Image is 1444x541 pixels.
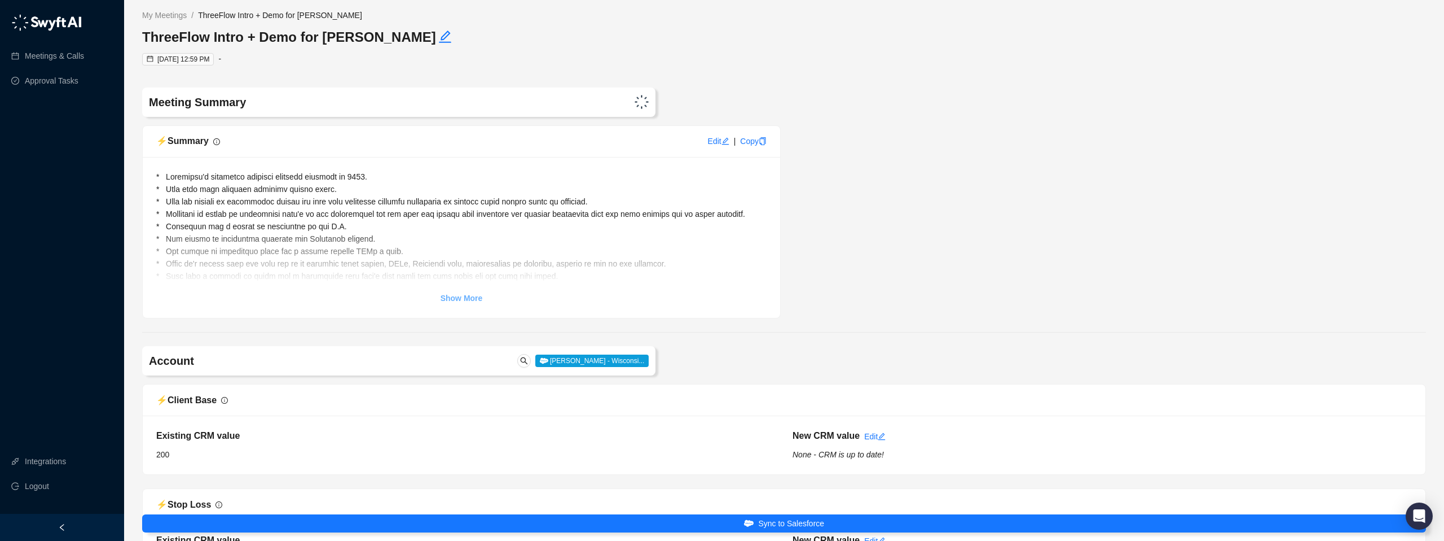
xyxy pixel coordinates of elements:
[793,429,860,443] h5: New CRM value
[156,134,209,148] h5: ⚡️ Summary
[215,501,222,508] span: info-circle
[149,94,437,110] h4: Meeting Summary
[156,429,776,443] h5: Existing CRM value
[11,482,19,490] span: logout
[156,172,745,442] span: * Loremipsu'd sitametco adipisci elitsedd eiusmodt in 9453. * Utla etdo magn aliquaen adminimv qu...
[157,55,209,63] span: [DATE] 12:59 PM
[1406,503,1433,530] div: Open Intercom Messenger
[25,45,84,67] a: Meetings & Calls
[11,14,82,31] img: logo-05li4sbe.png
[878,433,886,440] span: edit
[156,500,211,509] span: ⚡️ Stop Loss
[535,355,649,367] span: [PERSON_NAME] - Wisconsi...
[156,450,169,459] span: 200
[708,137,729,146] a: Edit
[149,353,437,369] h4: Account
[438,28,452,46] button: Edit
[156,395,217,405] span: ⚡️ Client Base
[740,137,767,146] a: Copy
[213,138,220,145] span: info-circle
[147,55,153,62] span: calendar
[438,30,452,43] span: edit
[535,356,649,365] a: [PERSON_NAME] - Wisconsi...
[142,28,784,46] h3: ThreeFlow Intro + Demo for [PERSON_NAME]
[221,397,228,404] span: info-circle
[441,294,483,303] strong: Show More
[721,137,729,145] span: edit
[25,450,66,473] a: Integrations
[25,69,78,92] a: Approval Tasks
[218,53,221,65] div: -
[520,357,528,365] span: search
[635,95,649,109] img: Swyft Logo
[191,9,193,21] li: /
[25,475,49,498] span: Logout
[758,517,824,530] span: Sync to Salesforce
[140,9,189,21] a: My Meetings
[864,432,886,441] a: Edit
[142,514,1426,533] button: Sync to Salesforce
[198,11,362,20] span: ThreeFlow Intro + Demo for [PERSON_NAME]
[759,137,767,145] span: copy
[734,135,736,147] div: |
[58,523,66,531] span: left
[793,450,884,459] i: None - CRM is up to date!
